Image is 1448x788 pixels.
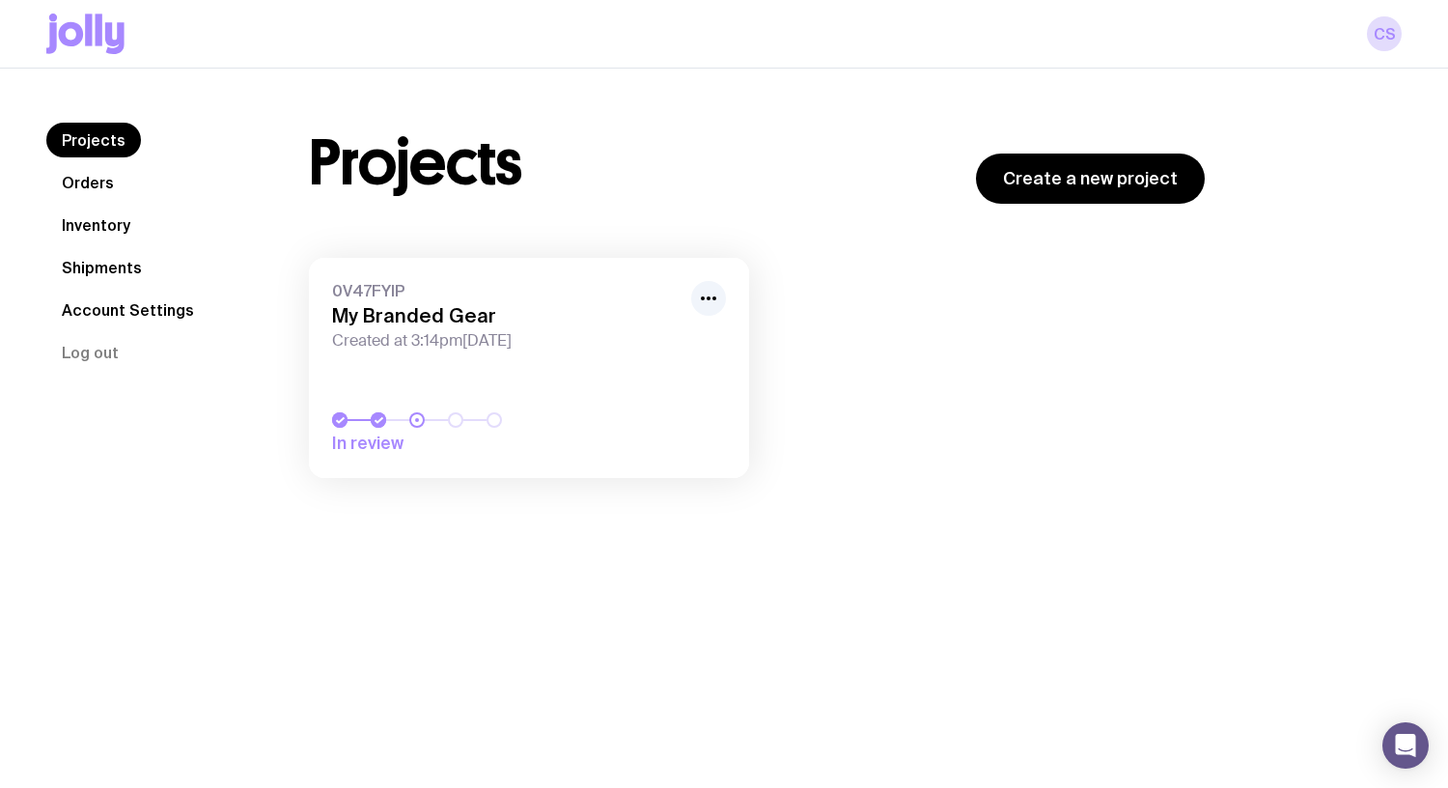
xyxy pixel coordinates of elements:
div: Domain: [DOMAIN_NAME] [50,50,212,66]
a: Projects [46,123,141,157]
h3: My Branded Gear [332,304,680,327]
a: Orders [46,165,129,200]
a: Inventory [46,208,146,242]
span: 0V47FYIP [332,281,680,300]
img: tab_keywords_by_traffic_grey.svg [192,112,208,127]
a: Shipments [46,250,157,285]
button: Log out [46,335,134,370]
div: Keywords by Traffic [213,114,325,127]
a: 0V47FYIPMy Branded GearCreated at 3:14pm[DATE]In review [309,258,749,478]
img: tab_domain_overview_orange.svg [52,112,68,127]
a: Account Settings [46,293,209,327]
span: In review [332,432,602,455]
img: website_grey.svg [31,50,46,66]
img: logo_orange.svg [31,31,46,46]
div: Domain Overview [73,114,173,127]
div: Open Intercom Messenger [1382,722,1429,769]
span: Created at 3:14pm[DATE] [332,331,680,351]
div: v 4.0.25 [54,31,95,46]
h1: Projects [309,132,522,194]
a: Create a new project [976,154,1205,204]
a: CS [1367,16,1402,51]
